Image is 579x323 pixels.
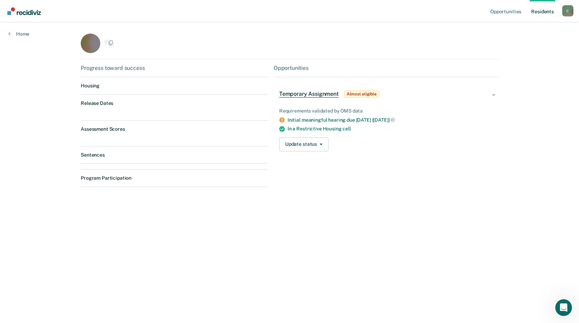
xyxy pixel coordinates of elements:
[81,152,268,158] dt: Sentences
[274,65,498,71] div: Opportunities
[279,108,493,114] div: Requirements validated by OMS data
[81,126,268,132] dt: Assessment Scores
[342,126,350,131] span: cell
[562,5,573,16] div: C
[81,83,268,89] dt: Housing
[288,126,493,132] div: In a Restrictive Housing
[8,31,29,37] a: Home
[555,299,572,316] iframe: Intercom live chat
[81,100,268,106] dt: Release Dates
[288,117,493,123] div: Initial meaningful hearing due [DATE] ([DATE])
[274,83,498,105] div: Temporary AssignmentAlmost eligible
[562,5,573,16] button: Profile dropdown button
[81,65,268,71] div: Progress toward success
[279,91,339,98] span: Temporary Assignment
[81,175,268,181] dt: Program Participation
[279,137,328,151] button: Update status
[7,7,41,15] img: Recidiviz
[344,91,379,98] span: Almost eligible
